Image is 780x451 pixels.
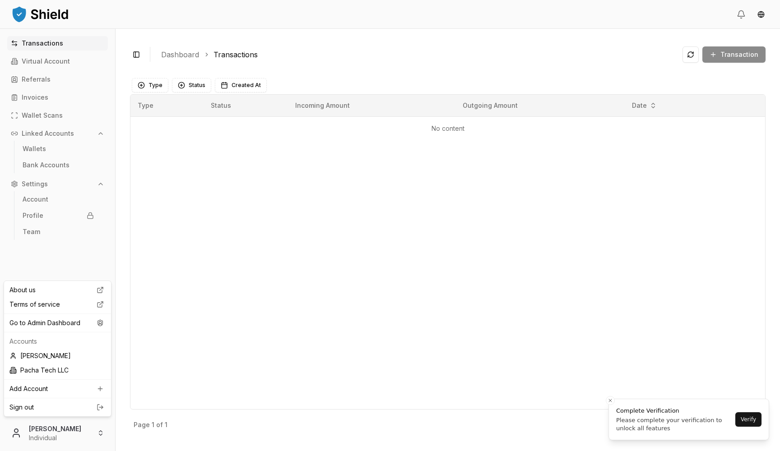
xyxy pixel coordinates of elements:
p: Accounts [9,337,106,346]
div: [PERSON_NAME] [6,349,109,363]
a: Terms of service [6,297,109,312]
div: Pacha Tech LLC [6,363,109,377]
a: About us [6,283,109,297]
a: Add Account [6,382,109,396]
div: Go to Admin Dashboard [6,316,109,330]
a: Sign out [9,403,106,412]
